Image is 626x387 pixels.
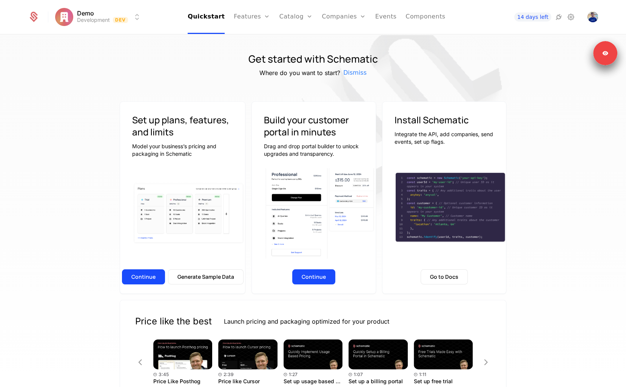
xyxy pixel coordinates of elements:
img: Plan cards [132,182,245,245]
span: 2:39 [224,372,234,377]
div: Price like Cursor [218,378,277,384]
span: 1:11 [419,372,426,377]
span: Dismiss [343,68,367,77]
h3: Build your customer portal in minutes [264,114,364,138]
div: Set up a billing portal [348,378,407,384]
a: Set up a billing portal1:07Set up a billing portal [348,339,407,385]
button: Next [481,357,491,367]
h3: Set up plans, features, and limits [132,114,233,138]
h5: Where do you want to start? [259,68,340,77]
button: Open user button [587,12,598,22]
button: Previous [135,357,145,367]
button: Continue [122,269,165,284]
h1: Get started with Schematic [248,53,378,65]
a: Integrations [554,12,563,21]
a: Price Like Posthog3:45Price Like Posthog [153,339,212,385]
p: Integrate the API, add companies, send events, set up flags. [395,131,494,146]
img: Demo [55,8,73,26]
a: Price like Cursor2:39Price like Cursor [218,339,277,385]
div: Set up free trial [414,378,473,384]
div: Development [77,16,110,24]
p: Drag and drop portal builder to unlock upgrades and transparency. [264,143,364,158]
a: Set up free trial1:11Set up free trial [414,339,473,385]
span: 1:27 [289,372,298,377]
button: Go to Docs [421,269,468,284]
button: Generate Sample Data [168,269,244,284]
a: 14 days left [514,12,551,21]
button: Select environment [57,9,142,25]
img: Schematic integration code [395,172,506,243]
p: Model your business’s pricing and packaging in Schematic [132,143,233,158]
div: Price Like Posthog [153,378,212,384]
span: 1:07 [354,372,363,377]
a: Settings [566,12,575,21]
span: Dev [113,17,128,23]
h3: Install Schematic [395,114,494,126]
div: Set up usage based pricing [284,378,342,384]
img: Gopinath N [587,12,598,22]
span: 3:45 [159,372,169,377]
img: Component view [264,165,376,262]
span: Demo [77,10,94,16]
a: Set up usage based pricing1:27Set up usage based pricing [284,339,342,385]
button: Continue [292,269,335,284]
